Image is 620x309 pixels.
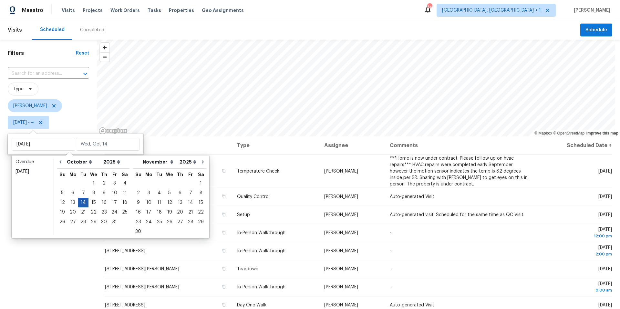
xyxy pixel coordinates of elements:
div: Sat Nov 01 2025 [196,178,206,188]
div: Sat Nov 08 2025 [196,188,206,198]
div: 6 [175,188,185,197]
div: 2:00 pm [542,251,612,257]
div: Sat Nov 22 2025 [196,207,206,217]
div: 13 [67,198,78,207]
button: Zoom in [100,43,109,52]
div: Sat Nov 15 2025 [196,198,206,207]
select: Year [178,157,198,167]
span: - [390,285,391,289]
span: In-Person Walkthrough [237,285,285,289]
span: Zoom out [100,53,109,62]
div: Reset [76,50,89,56]
span: [DATE] [598,303,612,307]
div: Sat Oct 11 2025 [120,188,130,198]
div: 6 [67,188,78,197]
div: 25 [120,208,130,217]
div: 5 [164,188,175,197]
div: Tue Oct 14 2025 [78,198,88,207]
div: Wed Oct 15 2025 [88,198,99,207]
div: Sun Oct 19 2025 [57,207,67,217]
div: 19 [164,208,175,217]
span: Schedule [585,26,607,34]
div: Sun Nov 09 2025 [133,198,143,207]
a: Improve this map [586,131,618,135]
button: Go to previous month [56,155,65,168]
div: Mon Nov 03 2025 [143,188,154,198]
span: ***Home is now under contract. Please folllow up on hvac repairs*** HVAC repairs were completed e... [390,156,528,186]
div: 21 [185,208,196,217]
div: 15 [88,198,99,207]
input: Wed, Oct 14 [76,138,139,151]
span: [DATE] - ∞ [13,119,34,126]
div: 29 [88,217,99,226]
button: Copy Address [221,212,227,217]
span: Maestro [22,7,43,14]
div: Sun Oct 26 2025 [57,217,67,227]
span: [PERSON_NAME] [324,249,358,253]
span: - [390,267,391,271]
div: Wed Oct 29 2025 [88,217,99,227]
div: 2 [133,188,143,197]
span: Projects [83,7,103,14]
div: Thu Nov 20 2025 [175,207,185,217]
div: Thu Oct 02 2025 [99,178,109,188]
div: Sat Oct 18 2025 [120,198,130,207]
div: Sat Nov 29 2025 [196,217,206,227]
span: [STREET_ADDRESS] [105,249,145,253]
div: 3 [143,188,154,197]
button: Schedule [580,24,612,37]
span: Auto-generated Visit [390,303,434,307]
div: Sun Oct 05 2025 [57,188,67,198]
div: Fri Oct 17 2025 [109,198,120,207]
div: 10 [109,188,120,197]
span: In-Person Walkthrough [237,249,285,253]
span: [DATE] [598,169,612,174]
div: 34 [427,4,432,10]
div: Wed Nov 19 2025 [164,207,175,217]
div: Wed Oct 22 2025 [88,207,99,217]
span: [STREET_ADDRESS] [105,303,145,307]
div: Thu Nov 06 2025 [175,188,185,198]
button: Zoom out [100,52,109,62]
div: Wed Oct 08 2025 [88,188,99,198]
span: [STREET_ADDRESS][PERSON_NAME] [105,267,179,271]
div: 22 [88,208,99,217]
th: Address [105,136,232,154]
div: Mon Oct 27 2025 [67,217,78,227]
div: 16 [99,198,109,207]
div: Sat Oct 25 2025 [120,207,130,217]
abbr: Thursday [177,172,183,177]
div: 16 [133,208,143,217]
div: Fri Oct 10 2025 [109,188,120,198]
div: Thu Nov 27 2025 [175,217,185,227]
div: Thu Oct 09 2025 [99,188,109,198]
a: Mapbox homepage [99,127,127,135]
div: 24 [109,208,120,217]
div: Fri Oct 31 2025 [109,217,120,227]
div: 28 [185,217,196,226]
span: [PERSON_NAME] [324,285,358,289]
abbr: Monday [145,172,152,177]
div: 26 [57,217,67,226]
span: [PERSON_NAME] [571,7,610,14]
abbr: Tuesday [80,172,86,177]
abbr: Monday [69,172,77,177]
span: [STREET_ADDRESS][PERSON_NAME] [105,285,179,289]
div: 11 [120,188,130,197]
div: Tue Nov 18 2025 [154,207,164,217]
div: Thu Oct 30 2025 [99,217,109,227]
h1: Filters [8,50,76,56]
div: 12:00 pm [542,233,612,239]
div: 5 [57,188,67,197]
span: Work Orders [110,7,140,14]
div: Thu Oct 23 2025 [99,207,109,217]
div: Scheduled [40,26,65,33]
div: 11 [154,198,164,207]
span: [DATE] [542,227,612,239]
span: Properties [169,7,194,14]
div: 23 [133,217,143,226]
button: Copy Address [221,284,227,290]
div: 31 [109,217,120,226]
div: 20 [67,208,78,217]
abbr: Thursday [101,172,107,177]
